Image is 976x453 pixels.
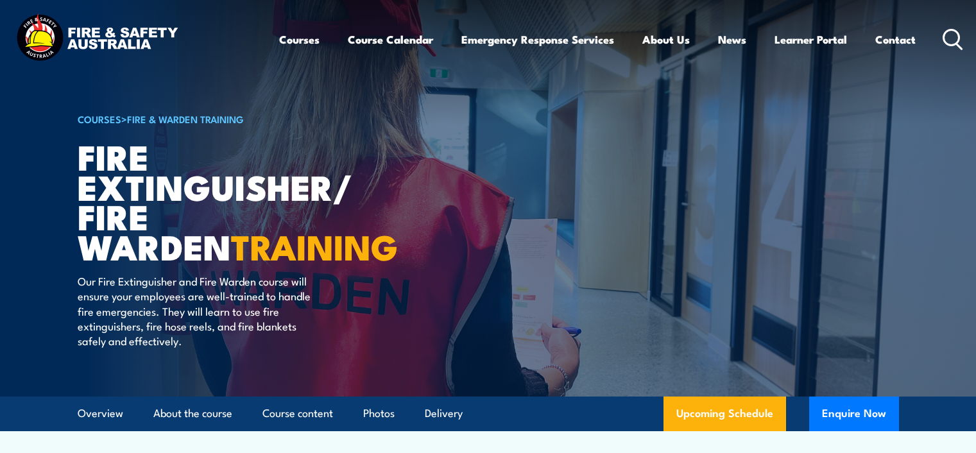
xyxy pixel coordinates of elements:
a: Course content [262,397,333,431]
a: Emergency Response Services [461,22,614,56]
button: Enquire Now [809,397,899,431]
a: COURSES [78,112,121,126]
a: Contact [875,22,916,56]
a: Upcoming Schedule [664,397,786,431]
a: About Us [642,22,690,56]
p: Our Fire Extinguisher and Fire Warden course will ensure your employees are well-trained to handl... [78,273,312,348]
a: Learner Portal [775,22,847,56]
a: Fire & Warden Training [127,112,244,126]
strong: TRAINING [231,219,398,272]
a: Course Calendar [348,22,433,56]
a: Overview [78,397,123,431]
h6: > [78,111,395,126]
a: About the course [153,397,232,431]
a: Delivery [425,397,463,431]
a: News [718,22,746,56]
h1: Fire Extinguisher/ Fire Warden [78,141,395,261]
a: Courses [279,22,320,56]
a: Photos [363,397,395,431]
